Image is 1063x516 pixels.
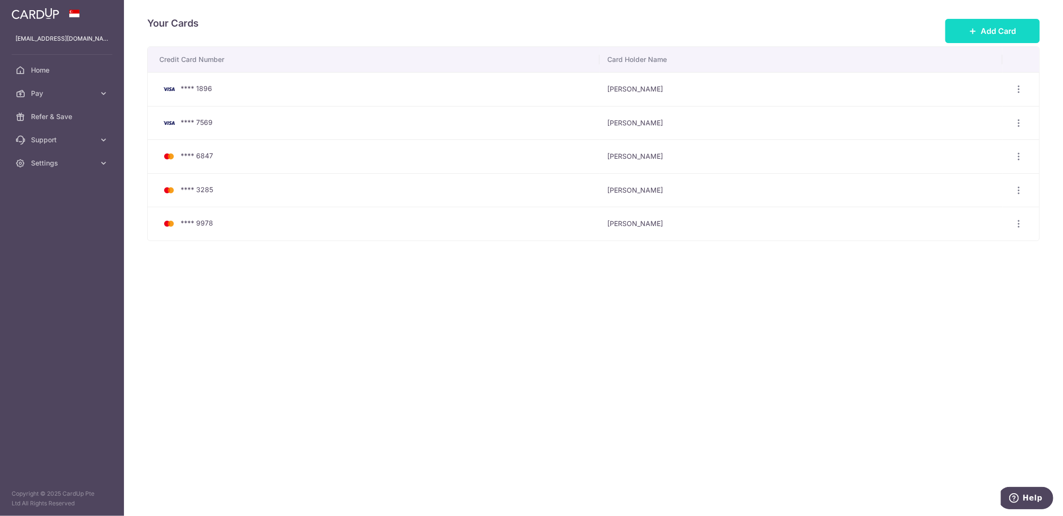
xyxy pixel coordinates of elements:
[159,218,179,229] img: Bank Card
[981,25,1016,37] span: Add Card
[600,72,1002,106] td: [PERSON_NAME]
[31,89,95,98] span: Pay
[600,139,1002,173] td: [PERSON_NAME]
[12,8,59,19] img: CardUp
[31,135,95,145] span: Support
[600,47,1002,72] th: Card Holder Name
[159,184,179,196] img: Bank Card
[31,158,95,168] span: Settings
[600,106,1002,140] td: [PERSON_NAME]
[31,65,95,75] span: Home
[147,15,199,31] h4: Your Cards
[600,207,1002,241] td: [PERSON_NAME]
[15,34,108,44] p: [EMAIL_ADDRESS][DOMAIN_NAME]
[22,7,42,15] span: Help
[600,173,1002,207] td: [PERSON_NAME]
[31,112,95,121] span: Refer & Save
[148,47,600,72] th: Credit Card Number
[159,117,179,129] img: Bank Card
[1001,487,1053,511] iframe: Opens a widget where you can find more information
[945,19,1040,43] button: Add Card
[159,83,179,95] img: Bank Card
[159,151,179,162] img: Bank Card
